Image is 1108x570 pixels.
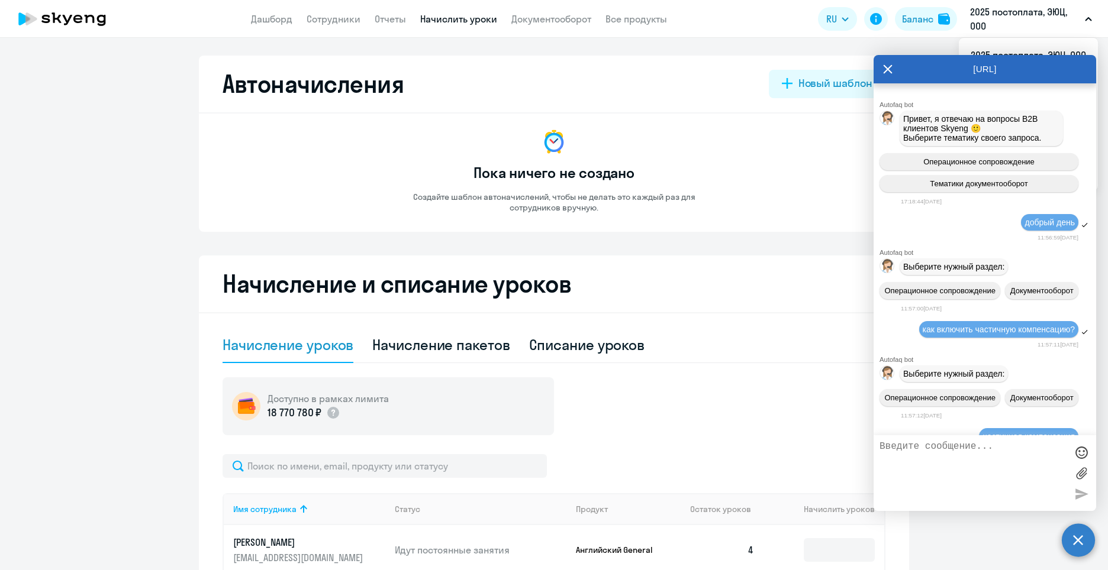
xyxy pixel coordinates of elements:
p: 2025 постоплата, ЭЮЦ, ООО [970,5,1080,33]
label: Лимит 10 файлов [1072,464,1090,482]
a: Документооборот [511,13,591,25]
time: 11:57:12[DATE] [901,412,942,419]
span: частичная компенсация [983,432,1075,441]
div: Баланс [902,12,933,26]
img: no-data [540,128,568,156]
a: Все продукты [605,13,667,25]
button: Документооборот [1005,389,1078,406]
div: Начисление пакетов [372,335,510,354]
div: Новый шаблон [798,76,872,91]
span: Выберите нужный раздел: [903,369,1004,378]
img: balance [938,13,950,25]
button: Балансbalance [895,7,957,31]
button: Операционное сопровождение [880,153,1078,170]
div: Имя сотрудника [233,504,297,514]
div: Начисление уроков [223,335,353,354]
a: [PERSON_NAME][EMAIL_ADDRESS][DOMAIN_NAME] [233,536,385,564]
span: Привет, я отвечаю на вопросы B2B клиентов Skyeng 🙂 Выберите тематику своего запроса. [903,114,1042,142]
a: Сотрудники [307,13,360,25]
button: Документооборот [1005,282,1078,299]
div: Autofaq bot [880,101,1096,108]
div: Остаток уроков [690,504,764,514]
button: Операционное сопровождение [880,282,1000,299]
span: Операционное сопровождение [923,157,1035,166]
img: bot avatar [880,259,895,276]
p: [EMAIL_ADDRESS][DOMAIN_NAME] [233,551,366,564]
h3: Пока ничего не создано [474,163,634,182]
span: Выберите нужный раздел: [903,262,1004,271]
h2: Начисление и списание уроков [223,270,885,298]
div: Продукт [576,504,681,514]
div: Списание уроков [529,335,645,354]
time: 11:57:00[DATE] [901,305,942,312]
button: 2025 постоплата, ЭЮЦ, ООО [964,5,1098,33]
h5: Доступно в рамках лимита [268,392,389,405]
button: RU [818,7,857,31]
th: Начислить уроков [764,493,884,525]
span: Тематики документооборот [930,179,1028,188]
div: Продукт [576,504,608,514]
time: 11:56:59[DATE] [1038,234,1078,241]
span: RU [826,12,837,26]
div: Имя сотрудника [233,504,385,514]
img: bot avatar [880,111,895,128]
p: Английский General [576,545,665,555]
button: Операционное сопровождение [880,389,1000,406]
time: 17:18:44[DATE] [901,198,942,205]
p: Идут постоянные занятия [395,543,566,556]
img: bot avatar [880,366,895,383]
div: Статус [395,504,566,514]
span: как включить частичную компенсацию? [923,325,1075,334]
span: добрый день [1025,218,1075,227]
p: 18 770 780 ₽ [268,405,321,420]
a: Начислить уроки [420,13,497,25]
button: Тематики документооборот [880,175,1078,192]
div: Статус [395,504,420,514]
span: Операционное сопровождение [884,286,996,295]
span: Документооборот [1010,393,1074,402]
a: Отчеты [375,13,406,25]
div: Autofaq bot [880,356,1096,363]
span: Документооборот [1010,286,1074,295]
a: Дашборд [251,13,292,25]
p: [PERSON_NAME] [233,536,366,549]
ul: RU [959,38,1098,190]
input: Поиск по имени, email, продукту или статусу [223,454,547,478]
p: Создайте шаблон автоначислений, чтобы не делать это каждый раз для сотрудников вручную. [388,192,720,213]
button: Новый шаблон [769,70,885,98]
h2: Автоначисления [223,70,404,98]
span: Остаток уроков [690,504,751,514]
div: Autofaq bot [880,249,1096,256]
time: 11:57:11[DATE] [1038,341,1078,348]
img: wallet-circle.png [232,392,260,420]
span: Операционное сопровождение [884,393,996,402]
